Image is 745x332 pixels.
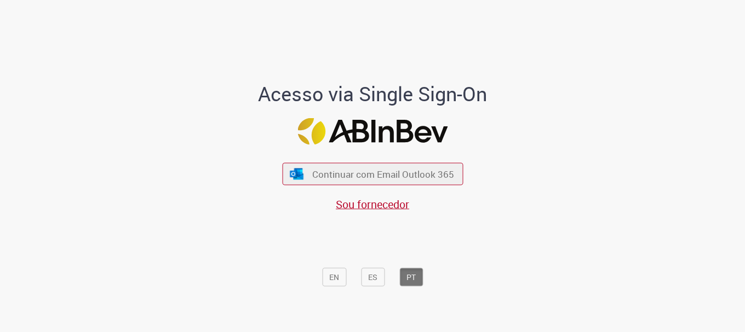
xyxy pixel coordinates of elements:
button: PT [399,268,423,287]
img: Logo ABInBev [297,118,448,145]
button: EN [322,268,346,287]
button: ES [361,268,385,287]
h1: Acesso via Single Sign-On [221,83,525,105]
button: ícone Azure/Microsoft 360 Continuar com Email Outlook 365 [282,163,463,185]
a: Sou fornecedor [336,197,409,212]
span: Continuar com Email Outlook 365 [312,168,454,180]
img: ícone Azure/Microsoft 360 [289,168,305,179]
